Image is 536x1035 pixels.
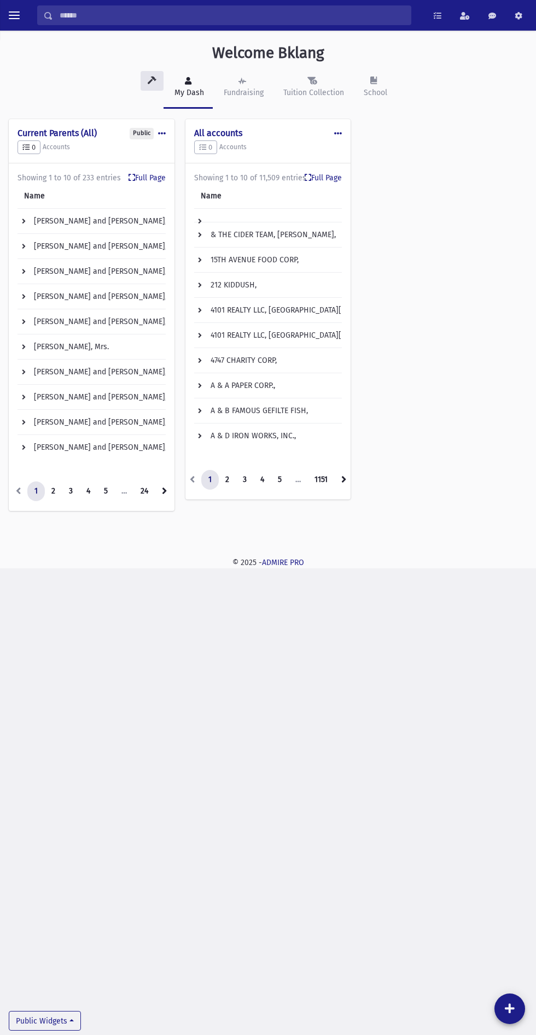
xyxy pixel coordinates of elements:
h5: Accounts [194,140,342,155]
div: © 2025 - [9,557,527,568]
a: My Dash [164,67,213,109]
h4: All accounts [194,128,342,138]
span: 0 [22,143,36,151]
td: A & D IRON WORKS, INC., [194,424,416,449]
h3: Welcome Bklang [212,44,324,62]
td: 15TH AVENUE FOOD CORP, [194,248,416,273]
td: 4101 REALTY LLC, [GEOGRAPHIC_DATA][PERSON_NAME], Mr. [194,298,416,323]
a: Tuition Collection [272,67,353,109]
button: Public Widgets [9,1011,81,1031]
a: 1151 [307,470,335,490]
a: 2 [44,481,62,501]
td: A & B FAMOUS GEFILTE FISH, [194,398,416,424]
div: Public [130,128,154,139]
td: [PERSON_NAME] and [PERSON_NAME], Mr. and Mrs. [18,209,264,234]
th: Name [18,184,264,209]
a: Full Page [305,172,342,184]
input: Search [53,5,411,25]
a: 3 [236,470,254,490]
td: 4747 CHARITY CORP, [194,348,416,373]
span: 0 [199,143,212,151]
td: 4101 REALTY LLC, [GEOGRAPHIC_DATA][PERSON_NAME], Mr. [194,323,416,348]
a: 1 [27,481,45,501]
td: [PERSON_NAME] and [PERSON_NAME], Mr. and Mrs. [18,234,264,259]
a: 24 [133,481,155,501]
button: 0 [194,140,217,155]
div: Showing 1 to 10 of 233 entries [18,172,166,184]
td: & THE CIDER TEAM, [PERSON_NAME], [194,222,416,248]
td: [PERSON_NAME] and [PERSON_NAME], Mr. and Mrs. [18,435,264,460]
h4: Current Parents (All) [18,128,166,138]
th: Name [194,184,416,209]
h5: Accounts [18,140,166,155]
a: 1 [201,470,219,490]
div: My Dash [172,87,204,98]
td: [PERSON_NAME] and [PERSON_NAME], Mr. and Mrs. [18,309,264,334]
a: 2 [218,470,236,490]
td: [PERSON_NAME] and [PERSON_NAME], Mr. and Mrs. [18,360,264,385]
div: Tuition Collection [281,87,344,98]
td: [PERSON_NAME] and [PERSON_NAME], Mr. and Mrs. [18,259,264,284]
a: School [353,67,396,109]
a: 5 [271,470,289,490]
div: School [362,87,387,98]
td: [PERSON_NAME] and [PERSON_NAME], [PERSON_NAME] and Mrs. [18,410,264,435]
a: ADMIRE PRO [262,558,304,567]
div: Fundraising [222,87,264,98]
a: 5 [97,481,115,501]
a: 4 [79,481,97,501]
a: 4 [253,470,271,490]
button: toggle menu [4,5,24,25]
td: [PERSON_NAME], Mrs. [18,334,264,360]
td: [PERSON_NAME] and [PERSON_NAME], Mr. and Mrs. [18,385,264,410]
td: [PERSON_NAME] and [PERSON_NAME], Mr. and Mrs. [18,284,264,309]
a: 3 [62,481,80,501]
td: 212 KIDDUSH, [194,273,416,298]
a: Full Page [129,172,166,184]
button: 0 [18,140,40,155]
a: Fundraising [213,67,272,109]
div: Showing 1 to 10 of 11,509 entries [194,172,342,184]
td: A & A PAPER CORP., [194,373,416,398]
